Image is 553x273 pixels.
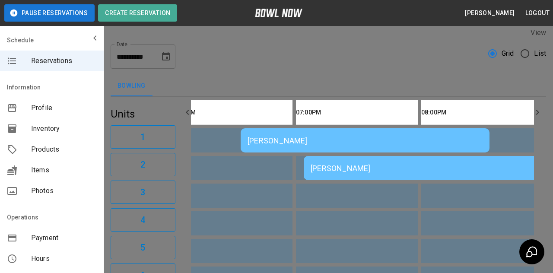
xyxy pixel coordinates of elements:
img: logo [255,9,302,17]
span: Payment [31,233,97,243]
span: List [534,48,546,59]
h6: 4 [140,213,145,227]
h5: Units [111,107,175,121]
button: Pause Reservations [4,4,95,22]
h6: 3 [140,185,145,199]
h6: 1 [140,130,145,144]
span: Photos [31,186,97,196]
span: Inventory [31,124,97,134]
div: [PERSON_NAME] [311,164,546,173]
label: View [531,29,546,37]
div: [PERSON_NAME] [248,136,483,145]
button: Logout [522,5,553,21]
span: Profile [31,103,97,113]
div: inventory tabs [111,76,546,96]
button: Create Reservation [98,4,177,22]
span: Reservations [31,56,97,66]
button: [PERSON_NAME] [461,5,518,21]
h6: 2 [140,158,145,171]
span: Products [31,144,97,155]
span: Hours [31,254,97,264]
button: Choose date, selected date is Aug 22, 2025 [157,48,175,65]
span: Grid [502,48,514,59]
button: Bowling [111,76,153,96]
span: Items [31,165,97,175]
h6: 5 [140,241,145,254]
